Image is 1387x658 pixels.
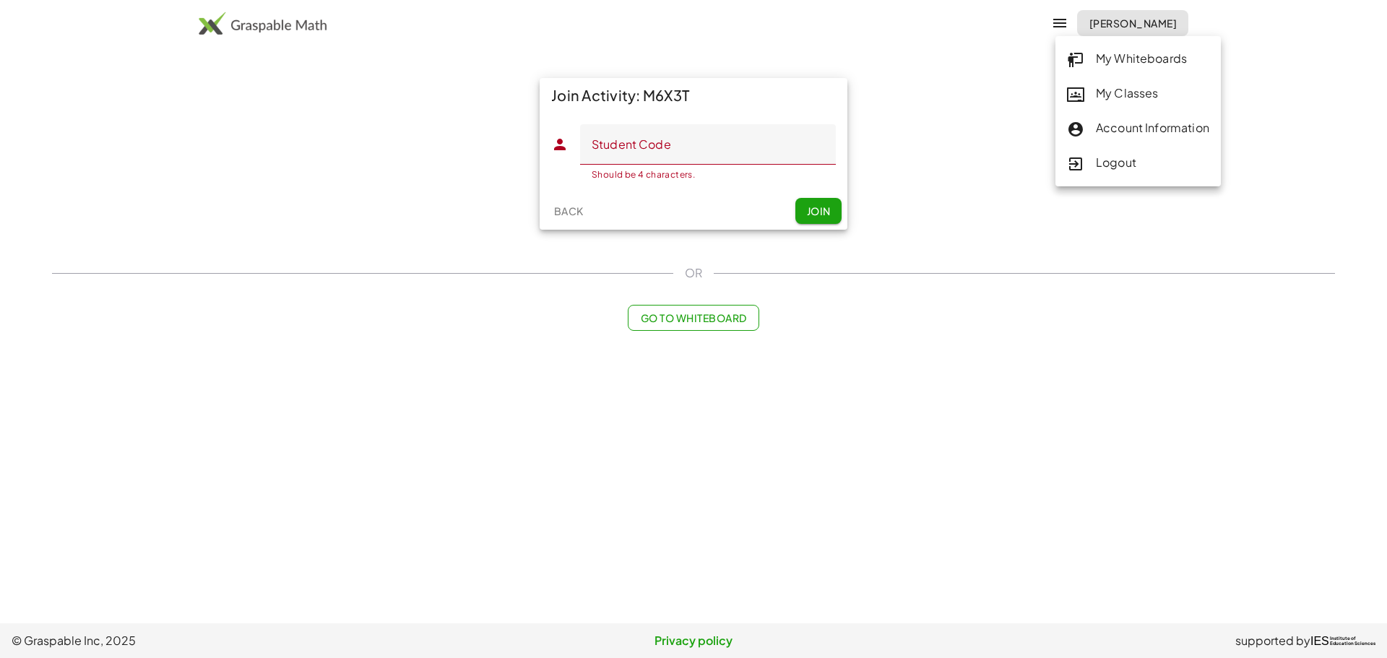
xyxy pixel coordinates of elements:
[685,264,702,282] span: OR
[1055,77,1221,111] a: My Classes
[795,198,842,224] button: Join
[1055,42,1221,77] a: My Whiteboards
[1067,50,1209,69] div: My Whiteboards
[640,311,746,324] span: Go to Whiteboard
[1077,10,1188,36] button: [PERSON_NAME]
[806,204,830,217] span: Join
[540,78,847,113] div: Join Activity: M6X3T
[1310,632,1375,649] a: IESInstitute ofEducation Sciences
[12,632,466,649] span: © Graspable Inc, 2025
[545,198,592,224] button: Back
[466,632,920,649] a: Privacy policy
[1310,634,1329,648] span: IES
[1235,632,1310,649] span: supported by
[1330,636,1375,646] span: Institute of Education Sciences
[592,170,824,179] div: Should be 4 characters.
[1067,85,1209,103] div: My Classes
[1089,17,1177,30] span: [PERSON_NAME]
[628,305,759,331] button: Go to Whiteboard
[1067,154,1209,173] div: Logout
[553,204,583,217] span: Back
[1067,119,1209,138] div: Account Information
